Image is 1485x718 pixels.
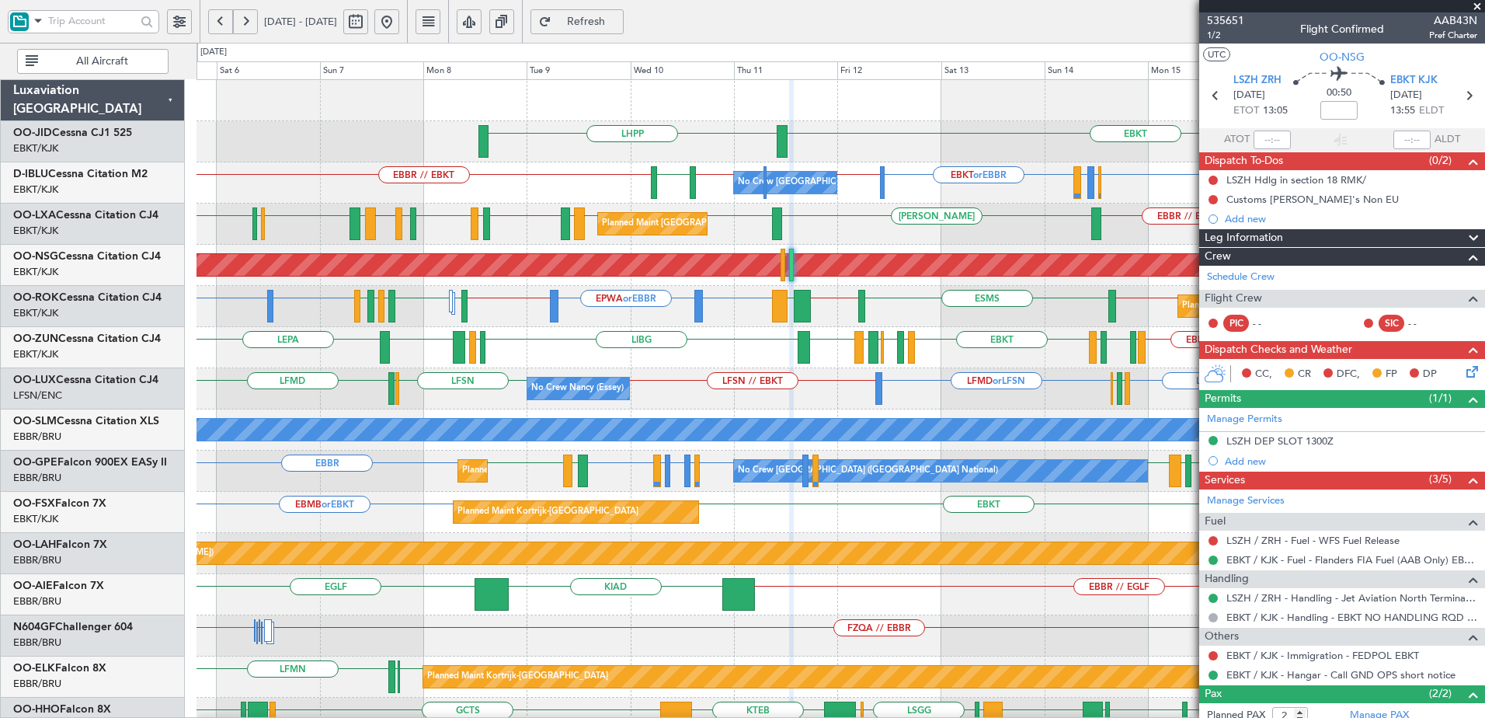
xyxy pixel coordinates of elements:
a: EBKT / KJK - Immigration - FEDPOL EBKT [1226,649,1419,662]
div: LSZH Hdlg in section 18 RMK/ [1226,173,1366,186]
span: EBKT KJK [1390,73,1438,89]
span: FP [1386,367,1397,382]
span: 13:05 [1263,103,1288,119]
span: ALDT [1435,132,1460,148]
span: N604GF [13,622,55,633]
span: (1/1) [1429,390,1452,406]
span: All Aircraft [41,56,163,67]
span: AAB43N [1429,12,1477,29]
div: Add new [1225,455,1477,468]
span: OO-SLM [13,416,57,427]
div: Sun 7 [320,61,423,80]
div: Planned Maint [GEOGRAPHIC_DATA] ([GEOGRAPHIC_DATA] National) [602,212,883,235]
a: EBKT/KJK [13,512,58,526]
span: Crew [1205,248,1231,266]
div: PIC [1223,315,1249,332]
a: OO-LAHFalcon 7X [13,539,107,550]
span: [DATE] [1233,88,1265,103]
a: OO-ROKCessna Citation CJ4 [13,292,162,303]
input: --:-- [1254,131,1291,149]
a: D-IBLUCessna Citation M2 [13,169,148,179]
a: N604GFChallenger 604 [13,622,133,633]
a: Schedule Crew [1207,270,1275,285]
span: D-IBLU [13,169,48,179]
span: [DATE] - [DATE] [264,15,337,29]
div: Tue 9 [527,61,630,80]
div: SIC [1379,315,1404,332]
div: LSZH DEP SLOT 1300Z [1226,434,1334,448]
div: No Crew Nancy (Essey) [531,377,624,400]
span: Dispatch Checks and Weather [1205,341,1352,359]
div: - - [1408,316,1443,330]
span: OO-HHO [13,704,60,715]
span: 13:55 [1390,103,1415,119]
div: Planned Maint [GEOGRAPHIC_DATA] ([GEOGRAPHIC_DATA] National) [462,459,743,483]
a: OO-ZUNCessna Citation CJ4 [13,333,161,344]
div: - - [1253,316,1288,330]
a: LSZH / ZRH - Fuel - WFS Fuel Release [1226,534,1400,547]
span: 1/2 [1207,29,1244,42]
a: EBKT / KJK - Hangar - Call GND OPS short notice [1226,668,1455,681]
span: (0/2) [1429,152,1452,169]
div: No Crew [GEOGRAPHIC_DATA] ([GEOGRAPHIC_DATA] National) [738,459,998,483]
div: Sat 6 [217,61,320,80]
a: OO-ELKFalcon 8X [13,663,106,674]
span: OO-LXA [13,210,56,221]
a: OO-FSXFalcon 7X [13,498,106,509]
a: Manage Services [1207,493,1285,509]
span: Services [1205,472,1245,490]
a: EBKT/KJK [13,183,58,197]
a: OO-NSGCessna Citation CJ4 [13,251,161,262]
div: Fri 12 [837,61,941,80]
a: OO-AIEFalcon 7X [13,580,104,591]
span: ELDT [1419,103,1444,119]
span: (2/2) [1429,685,1452,702]
span: OO-NSG [13,251,58,262]
span: OO-FSX [13,498,55,509]
div: No Crew [GEOGRAPHIC_DATA] ([GEOGRAPHIC_DATA] National) [738,171,998,194]
span: [DATE] [1390,88,1422,103]
div: Planned Maint Kortrijk-[GEOGRAPHIC_DATA] [457,500,638,524]
a: OO-SLMCessna Citation XLS [13,416,159,427]
a: EBKT/KJK [13,141,58,155]
span: OO-LAH [13,539,56,550]
span: (3/5) [1429,471,1452,487]
button: UTC [1203,47,1230,61]
a: EBBR/BRU [13,553,61,567]
div: Wed 10 [631,61,734,80]
a: EBKT / KJK - Handling - EBKT NO HANDLING RQD FOR CJ [1226,611,1477,624]
a: EBBR/BRU [13,636,61,650]
a: EBKT/KJK [13,306,58,320]
div: Thu 11 [734,61,837,80]
span: OO-ZUN [13,333,58,344]
a: EBKT / KJK - Fuel - Flanders FIA Fuel (AAB Only) EBKT / KJK [1226,553,1477,566]
span: 00:50 [1327,85,1351,101]
a: OO-JIDCessna CJ1 525 [13,127,132,138]
a: OO-LXACessna Citation CJ4 [13,210,158,221]
span: ETOT [1233,103,1259,119]
a: EBKT/KJK [13,265,58,279]
span: Permits [1205,390,1241,408]
span: OO-JID [13,127,52,138]
span: DFC, [1337,367,1360,382]
div: Flight Confirmed [1300,21,1384,37]
div: Sun 14 [1045,61,1148,80]
span: OO-ROK [13,292,59,303]
a: EBKT/KJK [13,224,58,238]
span: Others [1205,628,1239,646]
span: OO-LUX [13,375,56,385]
span: CC, [1255,367,1272,382]
span: Flight Crew [1205,290,1262,308]
a: LFSN/ENC [13,389,62,403]
div: Mon 8 [423,61,527,80]
a: EBBR/BRU [13,677,61,691]
span: Dispatch To-Dos [1205,152,1283,170]
span: Pax [1205,685,1222,703]
span: Refresh [555,16,618,27]
a: EBBR/BRU [13,471,61,485]
div: Mon 15 [1148,61,1251,80]
input: Trip Account [48,9,136,33]
button: All Aircraft [17,49,169,74]
a: OO-GPEFalcon 900EX EASy II [13,457,167,468]
a: EBKT/KJK [13,347,58,361]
